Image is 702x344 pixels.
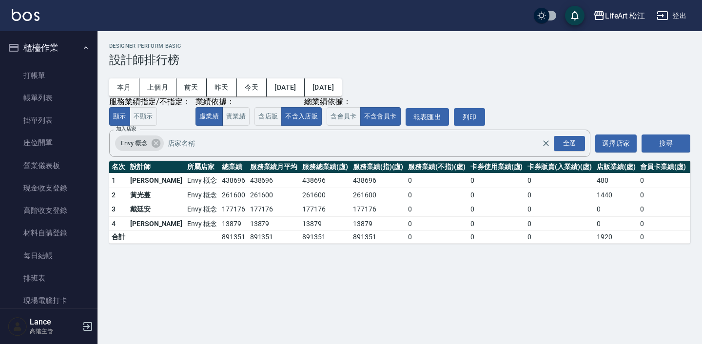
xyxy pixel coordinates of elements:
button: 虛業績 [195,107,223,126]
h5: Lance [30,317,79,327]
button: 今天 [237,78,267,96]
td: 480 [594,173,638,188]
th: 會員卡業績(虛) [638,161,688,173]
td: 261600 [300,188,351,202]
img: Logo [12,9,39,21]
button: 不含入店販 [281,107,322,126]
a: 營業儀表板 [4,154,94,177]
span: 3 [112,205,116,213]
th: 服務總業績(虛) [300,161,351,173]
a: 座位開單 [4,132,94,154]
button: 昨天 [207,78,237,96]
button: 不含會員卡 [360,107,401,126]
th: 所屬店家 [185,161,219,173]
button: 顯示 [109,107,130,126]
label: 加入店家 [116,125,136,133]
button: 櫃檯作業 [4,35,94,60]
span: 4 [112,220,116,228]
a: 掛單列表 [4,109,94,132]
td: 891351 [248,231,300,244]
h2: Designer Perform Basic [109,43,690,49]
td: 13879 [351,216,406,231]
td: 261600 [219,188,248,202]
div: LifeArt 松江 [605,10,645,22]
th: 卡券使用業績(虛) [468,161,526,173]
td: 438696 [300,173,351,188]
td: 13879 [219,216,248,231]
td: 0 [468,202,526,217]
p: 高階主管 [30,327,79,336]
span: 2 [112,191,116,199]
td: 0 [468,188,526,202]
a: 每日結帳 [4,245,94,267]
th: 卡券販賣(入業績)(虛) [525,161,594,173]
button: 含店販 [254,107,282,126]
button: [DATE] [267,78,304,96]
button: 報表匯出 [406,108,449,126]
th: 總業績 [219,161,248,173]
th: 服務業績月平均 [248,161,300,173]
input: 店家名稱 [165,135,559,152]
button: 上個月 [139,78,176,96]
td: 0 [406,216,468,231]
td: [PERSON_NAME] [128,216,185,231]
div: 服務業績指定/不指定： [109,97,191,107]
td: 891351 [351,231,406,244]
button: 登出 [653,7,690,25]
h3: 設計師排行榜 [109,53,690,67]
a: 現場電腦打卡 [4,289,94,312]
button: 搜尋 [642,134,690,153]
span: Envy 概念 [115,138,154,148]
td: 0 [638,188,688,202]
td: 0 [638,202,688,217]
div: 全選 [554,136,585,151]
button: LifeArt 松江 [589,6,649,26]
th: 設計師 [128,161,185,173]
td: 177176 [248,202,300,217]
td: Envy 概念 [185,216,219,231]
button: 列印 [454,108,485,126]
th: 服務業績(指)(虛) [351,161,406,173]
button: save [565,6,585,25]
td: 1920 [594,231,638,244]
td: 0 [594,216,638,231]
a: 帳單列表 [4,87,94,109]
div: 總業績依據： [254,97,400,107]
td: 177176 [351,202,406,217]
td: 891351 [300,231,351,244]
td: 1440 [594,188,638,202]
td: 261600 [351,188,406,202]
td: 0 [406,188,468,202]
td: 177176 [219,202,248,217]
td: 0 [638,216,688,231]
td: 0 [525,173,594,188]
td: 0 [468,231,526,244]
td: 0 [525,216,594,231]
th: 服務業績(不指)(虛) [406,161,468,173]
a: 高階收支登錄 [4,199,94,222]
td: 0 [638,231,688,244]
td: 0 [406,173,468,188]
button: 不顯示 [130,107,157,126]
td: 177176 [300,202,351,217]
td: 13879 [248,216,300,231]
td: 0 [406,202,468,217]
td: 438696 [219,173,248,188]
td: 黃光蔓 [128,188,185,202]
button: 實業績 [222,107,250,126]
td: 13879 [300,216,351,231]
div: 業績依據： [195,97,250,107]
td: 0 [594,202,638,217]
td: 438696 [351,173,406,188]
td: 438696 [248,173,300,188]
td: Envy 概念 [185,188,219,202]
td: [PERSON_NAME] [128,173,185,188]
button: [DATE] [305,78,342,96]
td: 0 [525,188,594,202]
a: 材料自購登錄 [4,222,94,244]
img: Person [8,317,27,336]
div: Envy 概念 [115,135,164,151]
td: 合計 [109,231,128,244]
td: 戴廷安 [128,202,185,217]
